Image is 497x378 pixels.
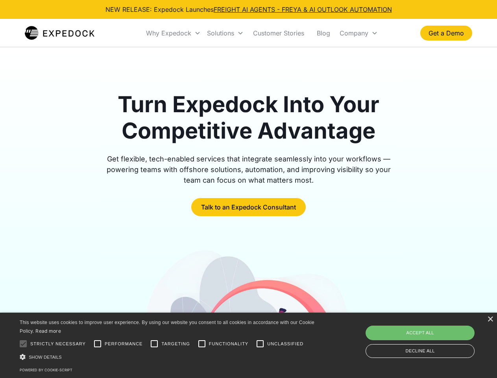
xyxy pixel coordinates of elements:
[20,368,72,372] a: Powered by cookie-script
[143,20,204,46] div: Why Expedock
[35,328,61,334] a: Read more
[204,20,247,46] div: Solutions
[207,29,234,37] div: Solutions
[310,20,336,46] a: Blog
[161,341,190,347] span: Targeting
[30,341,86,347] span: Strictly necessary
[247,20,310,46] a: Customer Stories
[191,198,306,216] a: Talk to an Expedock Consultant
[98,154,400,185] div: Get flexible, tech-enabled services that integrate seamlessly into your workflows — powering team...
[420,26,472,41] a: Get a Demo
[20,320,314,334] span: This website uses cookies to improve user experience. By using our website you consent to all coo...
[25,25,94,41] a: home
[29,355,62,359] span: Show details
[267,341,303,347] span: Unclassified
[336,20,381,46] div: Company
[209,341,248,347] span: Functionality
[105,5,392,14] div: NEW RELEASE: Expedock Launches
[25,25,94,41] img: Expedock Logo
[214,6,392,13] a: FREIGHT AI AGENTS - FREYA & AI OUTLOOK AUTOMATION
[146,29,191,37] div: Why Expedock
[366,293,497,378] iframe: Chat Widget
[20,353,317,361] div: Show details
[340,29,368,37] div: Company
[105,341,143,347] span: Performance
[98,91,400,144] h1: Turn Expedock Into Your Competitive Advantage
